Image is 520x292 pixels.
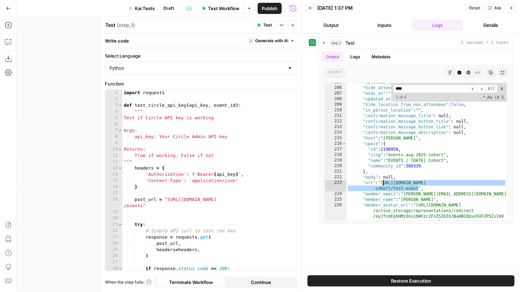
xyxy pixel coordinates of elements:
[118,222,122,228] span: Toggle code folding, rows 21 through 37
[325,91,346,96] div: 207
[262,5,277,12] span: Publish
[319,37,513,48] button: 2 seconds / 1 tasks
[105,115,122,121] div: 5
[105,52,297,59] label: Select Language
[263,22,272,28] span: Test
[105,234,122,240] div: 23
[345,39,354,46] span: Test
[367,52,395,62] button: Metadata
[501,94,505,100] span: Search In Selection
[105,279,152,285] a: When the step fails:
[163,5,174,12] span: Draft
[359,20,410,31] button: Inputs
[254,21,275,30] button: Test
[325,169,346,174] div: 221
[105,108,122,115] div: 4
[307,275,514,286] button: Restore Execution
[105,259,122,265] div: 27
[325,180,346,191] div: 223
[466,3,483,13] button: Reset
[325,163,346,169] div: 220
[255,38,288,44] span: Generate with AI
[477,84,485,93] span: ​
[105,171,122,178] div: 14
[101,33,301,48] div: Write code
[105,152,122,159] div: 11
[105,121,122,127] div: 6
[246,36,297,45] button: Generate with AI
[208,5,239,12] span: Test Workflow
[325,119,346,124] div: 212
[325,96,346,102] div: 208
[105,90,122,96] div: 1
[118,127,122,134] span: Toggle code folding, rows 7 through 12
[325,191,346,197] div: 224
[469,84,477,93] span: ​
[118,146,122,152] span: Toggle code folding, rows 10 through 12
[105,265,122,272] div: 28
[226,277,296,288] button: Continue
[109,65,284,72] input: Python
[485,84,498,93] span: Alt-Enter
[118,265,122,272] span: Toggle code folding, rows 28 through 29
[325,107,346,113] div: 210
[461,40,508,46] span: 2 seconds / 1 tasks
[319,49,513,223] div: 2 seconds / 1 tasks
[118,165,122,171] span: Toggle code folding, rows 13 through 16
[105,140,122,146] div: 9
[105,253,122,259] div: 26
[325,202,346,269] div: 226
[494,5,502,11] span: Ask
[105,215,122,222] div: 20
[469,5,480,11] span: Reset
[118,102,122,108] span: Toggle code folding, rows 3 through 41
[325,113,346,119] div: 211
[251,279,271,286] span: Continue
[105,240,122,247] div: 24
[105,178,122,184] div: 15
[325,174,346,180] div: 222
[105,127,122,134] div: 7
[117,22,135,29] span: ( step_1 )
[494,94,500,100] span: Whole Word Search
[325,197,346,202] div: 225
[105,134,122,140] div: 8
[342,141,346,147] span: Toggle code folding, rows 216 through 221
[169,279,213,286] span: Terminate Workflow
[325,124,346,130] div: 213
[105,222,122,228] div: 21
[466,20,516,31] button: Details
[325,141,346,147] div: 216
[329,39,343,46] span: step_1
[325,135,346,141] div: 215
[105,159,122,165] div: 12
[105,196,122,209] div: 18
[258,3,282,14] button: Publish
[105,247,122,253] div: 25
[197,3,244,14] button: Test Workflow
[325,152,346,158] div: 218
[324,68,346,77] span: object
[325,158,346,163] div: 219
[325,147,346,152] div: 217
[487,94,493,100] span: CaseSensitive Search
[124,3,159,14] button: Kai Tests
[105,146,122,152] div: 10
[105,80,297,87] label: Function
[105,184,122,190] div: 16
[306,20,357,31] button: Output
[322,52,343,62] button: Output
[105,22,115,29] textarea: Test
[105,96,122,102] div: 2
[346,52,365,62] button: Logs
[105,190,122,196] div: 17
[135,5,155,12] span: Kai Tests
[105,228,122,234] div: 22
[485,3,505,13] button: Ask
[105,102,122,108] div: 3
[325,130,346,135] div: 214
[105,209,122,215] div: 19
[479,94,485,100] span: RegExp Search
[391,277,431,284] span: Restore Execution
